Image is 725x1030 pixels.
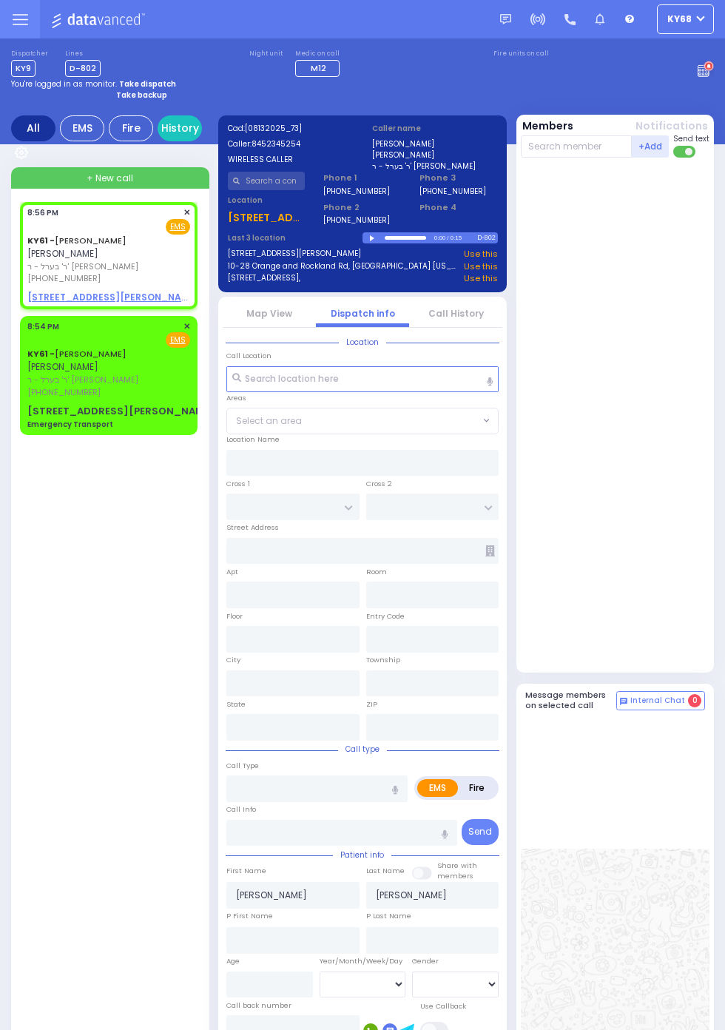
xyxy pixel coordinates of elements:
[366,479,392,489] label: Cross 2
[226,393,246,403] label: Areas
[323,201,401,214] span: Phone 2
[464,248,498,260] a: Use this
[372,149,498,161] label: [PERSON_NAME]
[236,414,302,428] span: Select an area
[226,351,272,361] label: Call Location
[450,229,463,246] div: 0:15
[11,115,55,141] div: All
[226,522,279,533] label: Street Address
[428,307,484,320] a: Call History
[27,291,246,303] u: [STREET_ADDRESS][PERSON_NAME] - Use this
[226,911,273,921] label: P First Name
[632,135,669,158] button: +Add
[412,956,439,966] label: Gender
[226,611,243,622] label: Floor
[109,115,153,141] div: Fire
[27,348,55,360] span: KY61 -
[323,186,390,197] label: [PHONE_NUMBER]
[226,479,250,489] label: Cross 1
[630,696,685,706] span: Internal Chat
[27,321,59,332] span: 8:54 PM
[183,320,190,333] span: ✕
[437,871,473,881] span: members
[51,10,149,29] img: Logo
[60,115,104,141] div: EMS
[226,366,499,393] input: Search location here
[245,123,302,134] span: [08132025_73]
[226,1000,291,1011] label: Call back number
[372,138,498,149] label: [PERSON_NAME]
[419,186,486,197] label: [PHONE_NUMBER]
[525,690,617,710] h5: Message members on selected call
[87,172,133,185] span: + New call
[226,434,280,445] label: Location Name
[366,699,377,710] label: ZIP
[65,50,101,58] label: Lines
[183,206,190,219] span: ✕
[226,761,259,771] label: Call Type
[228,210,473,225] u: [STREET_ADDRESS][PERSON_NAME] - Use this
[320,956,406,966] div: Year/Month/Week/Day
[311,62,326,74] span: M12
[366,567,387,577] label: Room
[366,611,405,622] label: Entry Code
[339,337,386,348] span: Location
[228,195,306,206] label: Location
[477,232,497,243] div: D-802
[419,201,497,214] span: Phone 4
[158,115,202,141] a: History
[27,386,101,398] span: [PHONE_NUMBER]
[27,247,98,260] span: [PERSON_NAME]
[688,694,701,707] span: 0
[417,779,458,797] label: EMS
[27,360,98,373] span: [PERSON_NAME]
[521,135,633,158] input: Search member
[457,779,496,797] label: Fire
[228,260,459,273] a: 10-28 Orange and Rockland Rd, [GEOGRAPHIC_DATA] [US_STATE]
[65,60,101,77] span: D-802
[323,172,401,184] span: Phone 1
[228,138,354,149] label: Caller:
[333,849,391,861] span: Patient info
[295,50,344,58] label: Medic on call
[228,172,306,190] input: Search a contact
[464,260,498,273] a: Use this
[485,545,495,556] span: Other building occupants
[522,118,573,134] button: Members
[419,172,497,184] span: Phone 3
[27,419,113,430] div: Emergency Transport
[366,655,400,665] label: Township
[616,691,705,710] button: Internal Chat 0
[27,235,55,246] span: KY61 -
[366,911,411,921] label: P Last Name
[372,161,498,172] label: ר' בערל - ר' [PERSON_NAME]
[323,215,390,226] label: [PHONE_NUMBER]
[170,221,186,232] u: EMS
[226,567,238,577] label: Apt
[657,4,714,34] button: ky68
[228,232,363,243] label: Last 3 location
[27,348,127,360] a: [PERSON_NAME]
[434,229,447,246] div: 0:00
[462,819,499,845] button: Send
[372,123,498,134] label: Caller name
[420,1001,466,1012] label: Use Callback
[119,78,176,90] strong: Take dispatch
[620,698,627,705] img: comment-alt.png
[437,861,477,870] small: Share with
[228,272,300,285] a: [STREET_ADDRESS],
[226,956,240,966] label: Age
[464,272,498,285] a: Use this
[170,334,186,346] u: EMS
[249,50,283,58] label: Night unit
[228,154,354,165] label: WIRELESS CALLER
[673,133,709,144] span: Send text
[27,404,215,419] div: [STREET_ADDRESS][PERSON_NAME]
[673,144,697,159] label: Turn off text
[27,260,186,273] span: ר' בערל - ר' [PERSON_NAME]
[27,207,58,218] span: 8:56 PM
[500,14,511,25] img: message.svg
[331,307,395,320] a: Dispatch info
[228,123,354,134] label: Cad:
[226,655,240,665] label: City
